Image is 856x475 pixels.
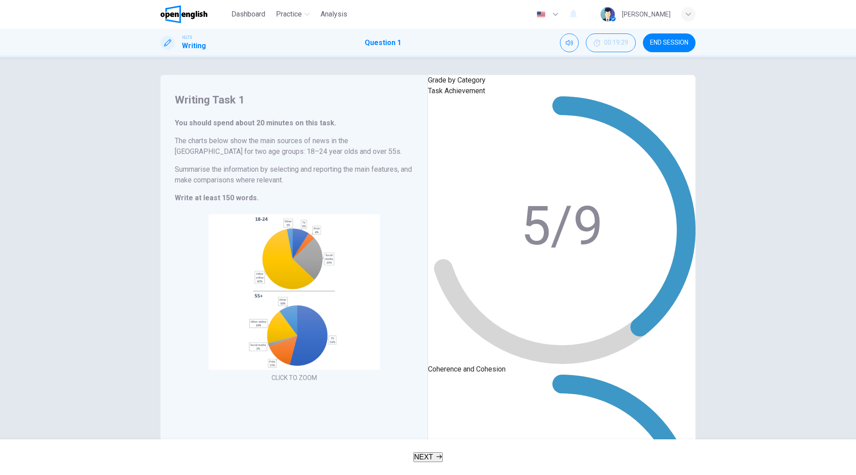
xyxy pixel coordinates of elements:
h4: Writing Task 1 [175,93,413,107]
div: Mute [560,33,579,52]
img: OpenEnglish logo [160,5,207,23]
div: [PERSON_NAME] [622,9,671,20]
span: 00:19:29 [604,39,628,46]
span: Coherence and Cohesion [428,365,506,373]
span: IELTS [182,34,192,41]
h6: You should spend about 20 minutes on this task. [175,118,413,128]
a: OpenEnglish logo [160,5,228,23]
h6: The charts below show the main sources of news in the [GEOGRAPHIC_DATA] for two age groups: 18–24... [175,136,413,157]
span: Practice [276,9,302,20]
img: en [535,11,547,18]
h1: Writing [182,41,206,51]
span: Dashboard [231,9,265,20]
div: Hide [586,33,636,52]
p: Grade by Category [428,75,695,86]
span: Task Achievement [428,87,485,95]
span: Analysis [321,9,347,20]
button: Analysis [317,6,351,22]
button: 00:19:29 [586,33,636,52]
strong: Write at least 150 words. [175,194,259,202]
h6: Summarise the information by selecting and reporting the main features, and make comparisons wher... [175,164,413,186]
img: Profile picture [601,7,615,21]
h1: Question 1 [365,37,401,48]
button: Dashboard [228,6,269,22]
span: END SESSION [650,39,688,46]
span: NEXT [414,453,433,461]
button: END SESSION [643,33,695,52]
text: 5/9 [521,195,603,257]
button: Practice [272,6,313,22]
button: NEXT [413,452,443,462]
